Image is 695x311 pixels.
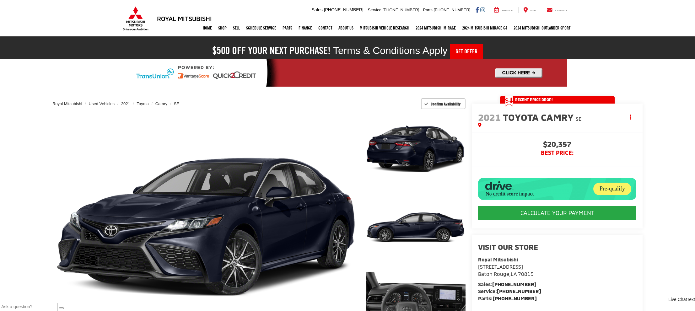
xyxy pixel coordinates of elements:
[511,271,517,277] span: LA
[515,97,553,102] span: Recent Price Drop!
[89,101,115,106] a: Used Vehicles
[542,7,572,13] a: Contact
[364,111,466,187] img: 2021 Toyota Camry SE
[518,271,534,277] span: 70815
[478,243,636,251] h2: Visit our Store
[215,20,230,36] a: Shop
[668,297,687,302] span: Live Chat
[431,101,461,106] span: Confirm Availability
[478,264,523,270] span: [STREET_ADDRESS]
[519,7,541,13] a: Map
[335,20,357,36] a: About Us
[174,101,179,106] a: SE
[668,297,687,303] a: Live Chat
[502,9,513,12] span: Service
[434,8,470,12] span: [PHONE_NUMBER]
[576,116,582,122] span: SE
[279,20,295,36] a: Parts: Opens in a new tab
[489,7,517,13] a: Service
[510,20,574,36] a: 2024 Mitsubishi Outlander SPORT
[478,111,501,123] span: 2021
[478,281,536,287] strong: Sales:
[421,98,466,109] button: Confirm Availability
[312,7,323,12] span: Sales
[121,101,130,106] a: 2021
[295,20,315,36] a: Finance
[230,20,243,36] a: Sell
[157,15,212,22] h3: Royal Mitsubishi
[630,115,631,120] span: dropdown dots
[155,101,167,106] a: Camry
[476,7,479,12] a: Facebook: Click to visit our Facebook page
[478,288,541,294] strong: Service:
[315,20,335,36] a: Contact
[128,59,567,87] img: Quick2Credit
[243,20,279,36] a: Schedule Service: Opens in a new tab
[423,8,432,12] span: Parts
[480,7,485,12] a: Instagram: Click to visit our Instagram page
[366,112,466,187] a: Expand Photo 1
[503,111,576,123] span: Toyota Camry
[324,7,364,12] span: [PHONE_NUMBER]
[333,45,448,56] span: Terms & Conditions Apply
[412,20,459,36] a: 2024 Mitsubishi Mirage
[357,20,412,36] a: Mitsubishi Vehicle Research
[368,8,381,12] span: Service
[687,297,695,303] a: Text
[478,256,518,262] strong: Royal Mitsubishi
[478,264,534,277] a: [STREET_ADDRESS] Baton Rouge,LA 70815
[478,271,509,277] span: Baton Rouge
[500,96,615,104] a: Get Price Drop Alert Recent Price Drop!
[121,6,150,31] img: Mitsubishi
[52,101,82,106] a: Royal Mitsubishi
[505,96,513,107] span: Get Price Drop Alert
[478,140,636,150] span: $20,357
[478,150,636,156] span: BEST PRICE:
[493,295,537,301] a: [PHONE_NUMBER]
[364,189,466,266] img: 2021 Toyota Camry SE
[492,281,536,287] a: [PHONE_NUMBER]
[459,20,510,36] a: 2024 Mitsubishi Mirage G4
[383,8,419,12] span: [PHONE_NUMBER]
[687,297,695,302] span: Text
[478,271,534,277] span: ,
[137,101,149,106] a: Toyota
[59,307,64,309] button: Send
[212,46,331,55] h2: $500 off your next purchase!
[478,206,636,220] : CALCULATE YOUR PAYMENT
[531,9,536,12] span: Map
[555,9,567,12] span: Contact
[200,20,215,36] a: Home
[497,288,541,294] a: [PHONE_NUMBER]
[366,190,466,265] a: Expand Photo 2
[450,44,483,59] a: Get Offer
[625,112,636,123] button: Actions
[478,295,537,301] strong: Parts:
